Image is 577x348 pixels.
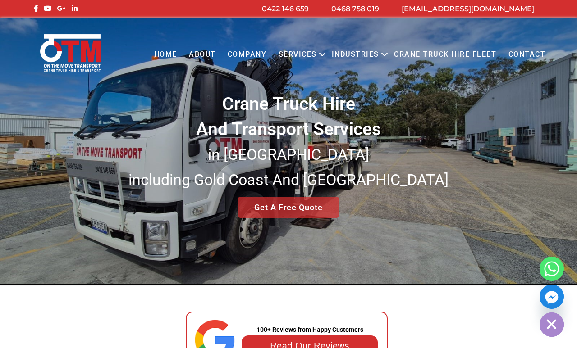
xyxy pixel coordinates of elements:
small: in [GEOGRAPHIC_DATA] including Gold Coast And [GEOGRAPHIC_DATA] [128,145,449,189]
a: Facebook_Messenger [540,285,564,309]
a: COMPANY [222,42,273,67]
a: 0422 146 659 [262,5,309,13]
a: Home [148,42,183,67]
a: About [183,42,222,67]
a: Services [273,42,323,67]
a: Industries [326,42,385,67]
a: Get A Free Quote [238,197,339,218]
a: Crane Truck Hire Fleet [388,42,502,67]
a: 0468 758 019 [331,5,379,13]
a: Contact [502,42,551,67]
strong: 100+ Reviews from Happy Customers [256,326,363,333]
a: [EMAIL_ADDRESS][DOMAIN_NAME] [402,5,534,13]
a: Whatsapp [540,257,564,281]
